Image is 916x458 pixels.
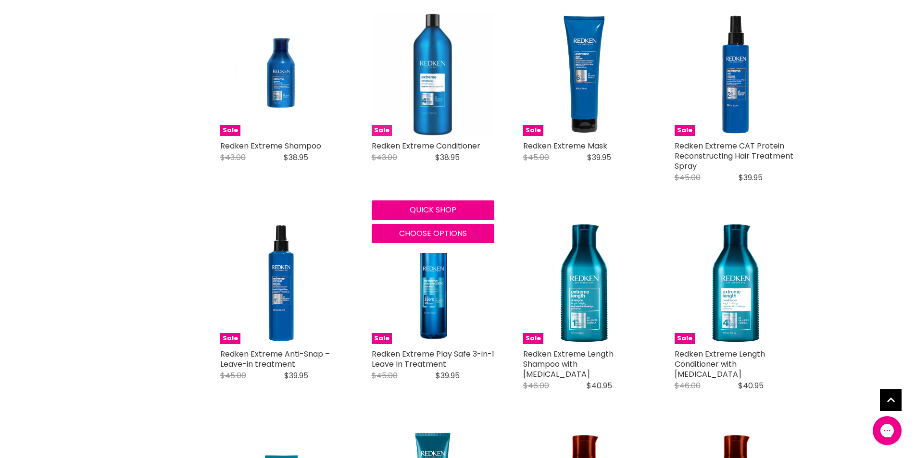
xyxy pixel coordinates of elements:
[284,370,308,381] span: $39.95
[587,152,611,163] span: $39.95
[372,222,494,344] a: Redken Extreme Play Safe 3-in-1 Leave In Treatment Sale
[523,152,549,163] span: $45.00
[220,222,343,344] img: Redken Extreme Anti-Snap –Leave-in treatment
[675,222,797,344] img: Redken Extreme Length Conditioner with Biotin
[523,140,607,151] a: Redken Extreme Mask
[868,413,906,448] iframe: Gorgias live chat messenger
[523,222,646,344] img: Redken Extreme Length Shampoo with Biotin
[372,224,494,243] button: Choose options
[675,380,701,391] span: $46.00
[372,13,494,136] img: Redken Extreme Conditioner
[675,348,765,380] a: Redken Extreme Length Conditioner with [MEDICAL_DATA]
[523,13,646,136] a: Redken Extreme Mask Sale
[675,13,797,136] a: Redken Extreme CAT Protein Reconstructing Hair Treatment Spray Redken Extreme CAT Protein Reconst...
[587,380,612,391] span: $40.95
[399,228,467,239] span: Choose options
[372,152,397,163] span: $43.00
[523,333,543,344] span: Sale
[523,125,543,136] span: Sale
[523,222,646,344] a: Redken Extreme Length Shampoo with Biotin Redken Extreme Length Shampoo with Biotin Sale
[435,152,460,163] span: $38.95
[675,140,793,172] a: Redken Extreme CAT Protein Reconstructing Hair Treatment Spray
[372,348,494,370] a: Redken Extreme Play Safe 3-in-1 Leave In Treatment
[372,140,480,151] a: Redken Extreme Conditioner
[220,333,240,344] span: Sale
[523,348,614,380] a: Redken Extreme Length Shampoo with [MEDICAL_DATA]
[675,333,695,344] span: Sale
[436,370,460,381] span: $39.95
[220,222,343,344] a: Redken Extreme Anti-Snap –Leave-in treatment Sale
[523,380,549,391] span: $46.00
[372,200,494,220] button: Quick shop
[220,13,343,136] a: Redken Extreme Shampoo Redken Extreme Shampoo Sale
[220,152,246,163] span: $43.00
[739,172,763,183] span: $39.95
[372,13,494,136] a: Redken Extreme Conditioner Redken Extreme Conditioner Sale
[675,222,797,344] a: Redken Extreme Length Conditioner with Biotin Redken Extreme Length Conditioner with Biotin Sale
[220,125,240,136] span: Sale
[372,125,392,136] span: Sale
[675,125,695,136] span: Sale
[372,222,494,344] img: Redken Extreme Play Safe 3-in-1 Leave In Treatment
[675,172,701,183] span: $45.00
[372,333,392,344] span: Sale
[738,380,764,391] span: $40.95
[675,13,797,136] img: Redken Extreme CAT Protein Reconstructing Hair Treatment Spray
[220,370,246,381] span: $45.00
[372,370,398,381] span: $45.00
[523,13,646,136] img: Redken Extreme Mask
[220,348,330,370] a: Redken Extreme Anti-Snap –Leave-in treatment
[220,140,321,151] a: Redken Extreme Shampoo
[220,19,343,130] img: Redken Extreme Shampoo
[284,152,308,163] span: $38.95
